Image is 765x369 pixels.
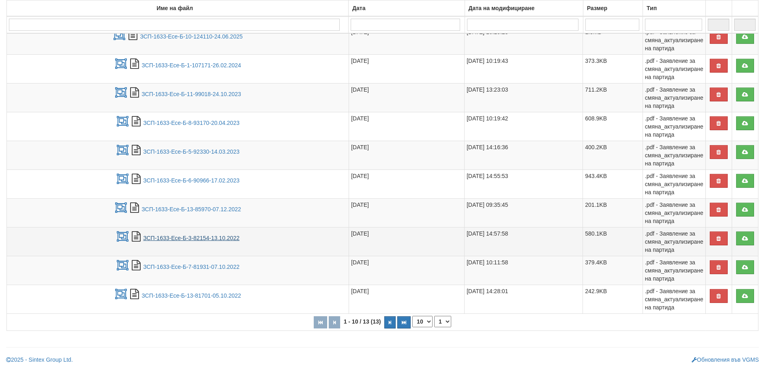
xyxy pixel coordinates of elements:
[342,318,383,325] span: 1 - 10 / 13 (13)
[141,206,241,212] a: ЗСП-1633-Есе-Б-13-85970-07.12.2022
[156,5,193,11] b: Име на файл
[329,316,340,328] button: Предишна страница
[7,112,759,141] tr: ЗСП-1633-Есе-Б-8-93170-20.04.2023.pdf - Заявление за смяна_актуализиране на партида
[143,235,240,241] a: ЗСП-1633-Есе-Б-3-82154-13.10.2022
[643,26,705,55] td: .pdf - Заявление за смяна_актуализиране на партида
[583,141,643,170] td: 400.2KB
[583,227,643,256] td: 580.1KB
[349,285,464,314] td: [DATE]
[349,256,464,285] td: [DATE]
[397,316,411,328] button: Последна страница
[647,5,657,11] b: Тип
[352,5,365,11] b: Дата
[583,256,643,285] td: 379.4KB
[643,256,705,285] td: .pdf - Заявление за смяна_актуализиране на партида
[7,55,759,84] tr: ЗСП-1633-Есе-Б-1-107171-26.02.2024.pdf - Заявление за смяна_актуализиране на партида
[465,84,583,112] td: [DATE] 13:23:03
[349,227,464,256] td: [DATE]
[465,141,583,170] td: [DATE] 14:16:36
[583,84,643,112] td: 711.2KB
[583,55,643,84] td: 373.3KB
[349,0,465,17] td: Дата: No sort applied, activate to apply an ascending sort
[349,26,464,55] td: [DATE]
[349,141,464,170] td: [DATE]
[465,170,583,199] td: [DATE] 14:55:53
[465,285,583,314] td: [DATE] 14:28:01
[6,0,348,17] td: Име на файл: No sort applied, activate to apply an ascending sort
[465,26,583,55] td: [DATE] 10:19:23
[469,5,535,11] b: Дата на модифициране
[732,0,759,17] td: : No sort applied, activate to apply an ascending sort
[141,91,241,97] a: ЗСП-1633-Есе-Б-11-99018-24.10.2023
[643,112,705,141] td: .pdf - Заявление за смяна_актуализиране на партида
[140,33,242,40] a: ЗСП-1633-Есе-Б-10-124110-24.06.2025
[643,227,705,256] td: .pdf - Заявление за смяна_актуализиране на партида
[465,0,583,17] td: Дата на модифициране: No sort applied, activate to apply an ascending sort
[7,26,759,55] tr: ЗСП-1633-Есе-Б-10-124110-24.06.2025.pdf - Заявление за смяна_актуализиране на партида
[643,0,706,17] td: Тип: No sort applied, activate to apply an ascending sort
[583,170,643,199] td: 943.4KB
[706,0,732,17] td: : No sort applied, activate to apply an ascending sort
[643,84,705,112] td: .pdf - Заявление за смяна_актуализиране на партида
[349,199,464,227] td: [DATE]
[7,141,759,170] tr: ЗСП-1633-Есе-Б-5-92330-14.03.2023.pdf - Заявление за смяна_актуализиране на партида
[349,170,464,199] td: [DATE]
[143,264,240,270] a: ЗСП-1633-Есе-Б-7-81931-07.10.2022
[7,199,759,227] tr: ЗСП-1633-Есе-Б-13-85970-07.12.2022.pdf - Заявление за смяна_актуализиране на партида
[643,141,705,170] td: .pdf - Заявление за смяна_актуализиране на партида
[692,356,759,363] a: Обновления във VGMS
[7,170,759,199] tr: ЗСП-1633-Есе-Б-6-90966-17.02.2023.pdf - Заявление за смяна_актуализиране на партида
[643,170,705,199] td: .pdf - Заявление за смяна_актуализиране на партида
[583,112,643,141] td: 608.9KB
[583,285,643,314] td: 242.9KB
[434,316,451,327] select: Страница номер
[643,285,705,314] td: .pdf - Заявление за смяна_актуализиране на партида
[465,199,583,227] td: [DATE] 09:35:45
[583,26,643,55] td: 1.3MB
[143,177,240,184] a: ЗСП-1633-Есе-Б-6-90966-17.02.2023
[349,55,464,84] td: [DATE]
[643,55,705,84] td: .pdf - Заявление за смяна_актуализиране на партида
[384,316,396,328] button: Следваща страница
[7,256,759,285] tr: ЗСП-1633-Есе-Б-7-81931-07.10.2022.pdf - Заявление за смяна_актуализиране на партида
[143,148,240,155] a: ЗСП-1633-Есе-Б-5-92330-14.03.2023
[6,356,73,363] a: 2025 - Sintex Group Ltd.
[465,227,583,256] td: [DATE] 14:57:58
[349,84,464,112] td: [DATE]
[583,0,643,17] td: Размер: No sort applied, activate to apply an ascending sort
[141,292,241,299] a: ЗСП-1633-Есе-Б-13-81701-05.10.2022
[412,316,433,327] select: Брой редове на страница
[349,112,464,141] td: [DATE]
[141,62,241,69] a: ЗСП-1633-Есе-Б-1-107171-26.02.2024
[7,285,759,314] tr: ЗСП-1633-Есе-Б-13-81701-05.10.2022.pdf - Заявление за смяна_актуализиране на партида
[465,55,583,84] td: [DATE] 10:19:43
[7,84,759,112] tr: ЗСП-1633-Есе-Б-11-99018-24.10.2023.pdf - Заявление за смяна_актуализиране на партида
[314,316,327,328] button: Първа страница
[143,120,240,126] a: ЗСП-1633-Есе-Б-8-93170-20.04.2023
[587,5,607,11] b: Размер
[7,227,759,256] tr: ЗСП-1633-Есе-Б-3-82154-13.10.2022.pdf - Заявление за смяна_актуализиране на партида
[583,199,643,227] td: 201.1KB
[465,256,583,285] td: [DATE] 10:11:58
[465,112,583,141] td: [DATE] 10:19:42
[643,199,705,227] td: .pdf - Заявление за смяна_актуализиране на партида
